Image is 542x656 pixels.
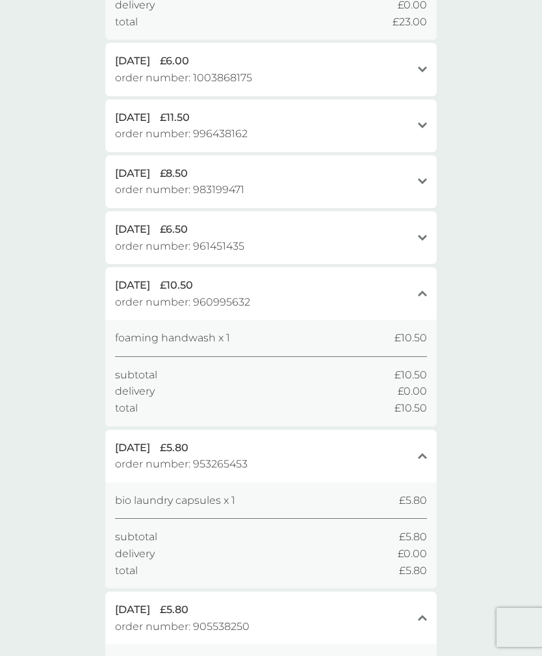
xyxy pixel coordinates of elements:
[394,367,427,384] span: £10.50
[115,277,150,294] span: [DATE]
[115,238,244,255] span: order number: 961451435
[160,601,188,618] span: £5.80
[160,165,188,182] span: £8.50
[115,221,150,238] span: [DATE]
[115,492,235,509] span: bio laundry capsules x 1
[399,492,427,509] span: £5.80
[115,529,157,545] span: subtotal
[115,14,138,31] span: total
[115,601,150,618] span: [DATE]
[160,440,188,456] span: £5.80
[115,125,248,142] span: order number: 996438162
[115,294,250,311] span: order number: 960995632
[115,181,244,198] span: order number: 983199471
[398,383,427,400] span: £0.00
[115,618,250,635] span: order number: 905538250
[394,330,427,347] span: £10.50
[115,562,138,579] span: total
[115,440,150,456] span: [DATE]
[160,221,188,238] span: £6.50
[399,529,427,545] span: £5.80
[115,70,252,86] span: order number: 1003868175
[160,277,193,294] span: £10.50
[115,165,150,182] span: [DATE]
[115,383,155,400] span: delivery
[394,400,427,417] span: £10.50
[115,53,150,70] span: [DATE]
[160,109,190,126] span: £11.50
[393,14,427,31] span: £23.00
[399,562,427,579] span: £5.80
[115,330,230,347] span: foaming handwash x 1
[115,456,248,473] span: order number: 953265453
[160,53,189,70] span: £6.00
[115,367,157,384] span: subtotal
[115,109,150,126] span: [DATE]
[398,545,427,562] span: £0.00
[115,400,138,417] span: total
[115,545,155,562] span: delivery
